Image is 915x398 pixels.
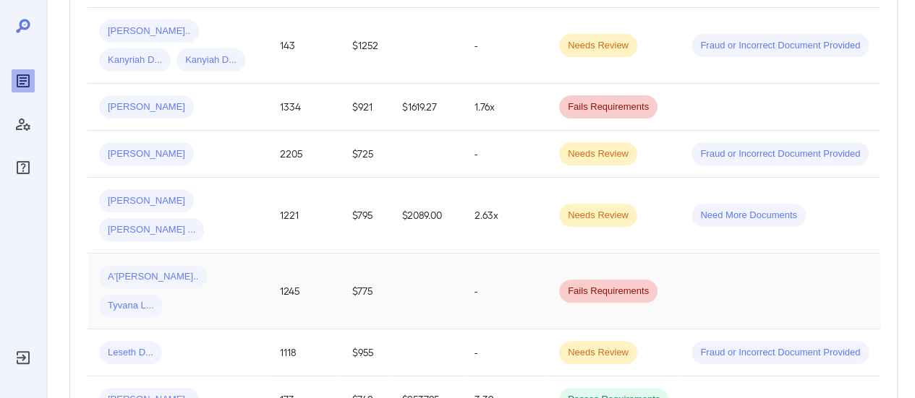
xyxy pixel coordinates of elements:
span: Fraud or Incorrect Document Provided [691,147,869,161]
span: Tyvana L... [99,299,163,313]
div: FAQ [12,156,35,179]
td: $1619.27 [391,84,463,131]
span: Needs Review [559,39,637,53]
td: 2205 [268,131,341,178]
span: [PERSON_NAME] [99,194,194,208]
td: $2089.00 [391,178,463,254]
td: 2.63x [463,178,548,254]
span: Needs Review [559,346,637,360]
span: Fails Requirements [559,285,657,298]
td: 1245 [268,254,341,329]
td: $725 [341,131,391,178]
span: Fails Requirements [559,100,657,114]
td: 1118 [268,329,341,376]
span: [PERSON_NAME].. [99,25,199,38]
span: Leseth D... [99,346,162,360]
td: 143 [268,8,341,84]
td: 1.76x [463,84,548,131]
span: Needs Review [559,209,637,222]
span: [PERSON_NAME] [99,100,194,114]
span: Kanyriah D... [99,53,171,67]
span: [PERSON_NAME] [99,147,194,161]
td: 1221 [268,178,341,254]
td: $955 [341,329,391,376]
span: Fraud or Incorrect Document Provided [691,346,869,360]
div: Manage Users [12,113,35,136]
span: Need More Documents [691,209,806,222]
td: $795 [341,178,391,254]
span: A'[PERSON_NAME].. [99,270,207,284]
td: $921 [341,84,391,131]
td: $775 [341,254,391,329]
span: Kanyiah D... [176,53,245,67]
td: $1252 [341,8,391,84]
div: Reports [12,69,35,92]
div: Log Out [12,346,35,369]
span: Needs Review [559,147,637,161]
span: [PERSON_NAME] ... [99,223,204,237]
td: - [463,8,548,84]
td: 1334 [268,84,341,131]
td: - [463,329,548,376]
span: Fraud or Incorrect Document Provided [691,39,869,53]
td: - [463,254,548,329]
td: - [463,131,548,178]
